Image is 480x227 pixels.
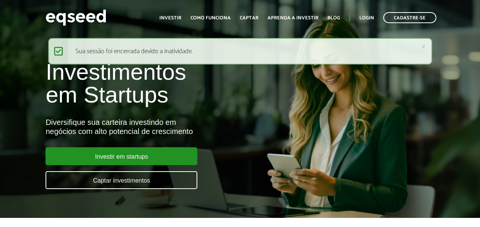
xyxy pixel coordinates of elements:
[190,16,231,20] a: Como funciona
[240,16,258,20] a: Captar
[159,16,181,20] a: Investir
[46,61,274,106] h1: Investimentos em Startups
[48,38,432,65] div: Sua sessão foi encerrada devido a inatividade.
[327,16,340,20] a: Blog
[268,16,318,20] a: Aprenda a investir
[46,171,197,189] a: Captar investimentos
[46,147,197,165] a: Investir em startups
[359,16,374,20] a: Login
[46,118,274,136] div: Diversifique sua carteira investindo em negócios com alto potencial de crescimento
[46,8,106,28] img: EqSeed
[421,43,426,50] a: ×
[383,12,436,23] a: Cadastre-se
